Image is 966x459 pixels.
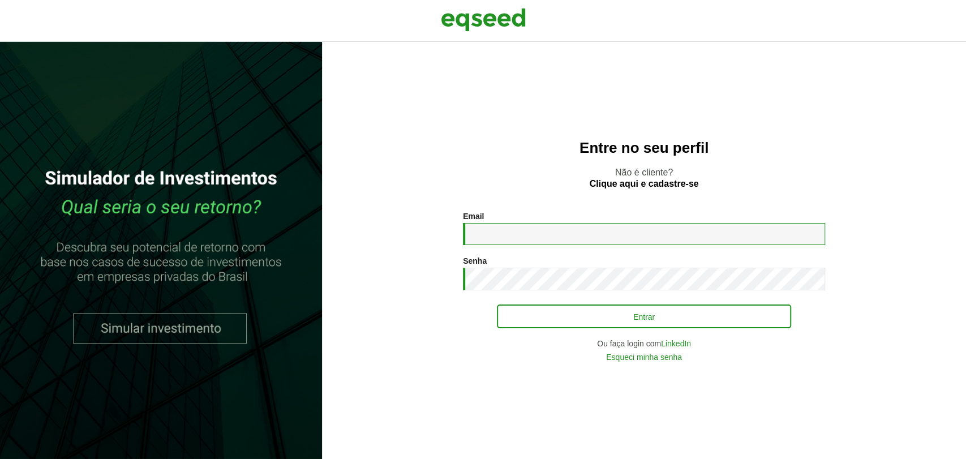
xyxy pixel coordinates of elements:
label: Senha [463,257,487,265]
p: Não é cliente? [345,167,943,188]
button: Entrar [497,304,791,328]
div: Ou faça login com [463,340,825,348]
a: LinkedIn [661,340,691,348]
a: Clique aqui e cadastre-se [590,179,699,188]
h2: Entre no seu perfil [345,140,943,156]
img: EqSeed Logo [441,6,526,34]
label: Email [463,212,484,220]
a: Esqueci minha senha [606,353,682,361]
